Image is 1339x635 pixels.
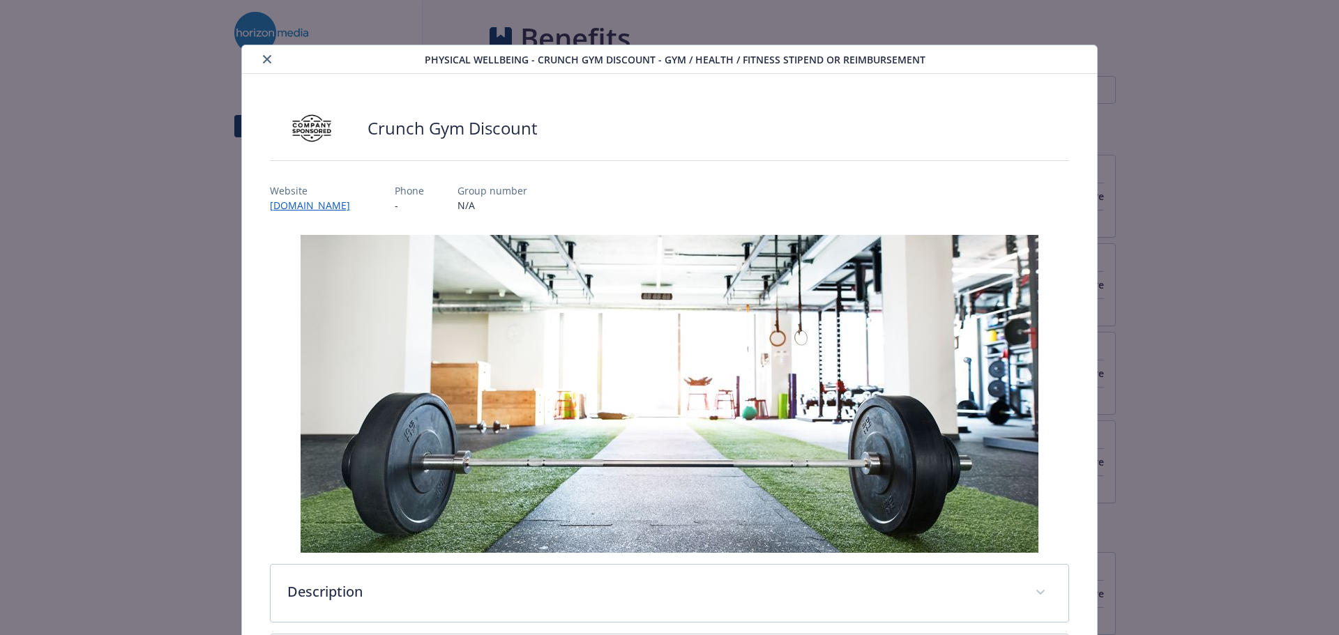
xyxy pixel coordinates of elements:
[457,183,527,198] p: Group number
[457,198,527,213] p: N/A
[368,116,538,140] h2: Crunch Gym Discount
[270,183,361,198] p: Website
[395,183,424,198] p: Phone
[425,52,925,67] span: Physical Wellbeing - Crunch Gym Discount - Gym / Health / Fitness Stipend or reimbursement
[301,235,1038,553] img: banner
[395,198,424,213] p: -
[259,51,275,68] button: close
[270,107,354,149] img: Company Sponsored
[287,581,1019,602] p: Description
[270,199,361,212] a: [DOMAIN_NAME]
[271,565,1069,622] div: Description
